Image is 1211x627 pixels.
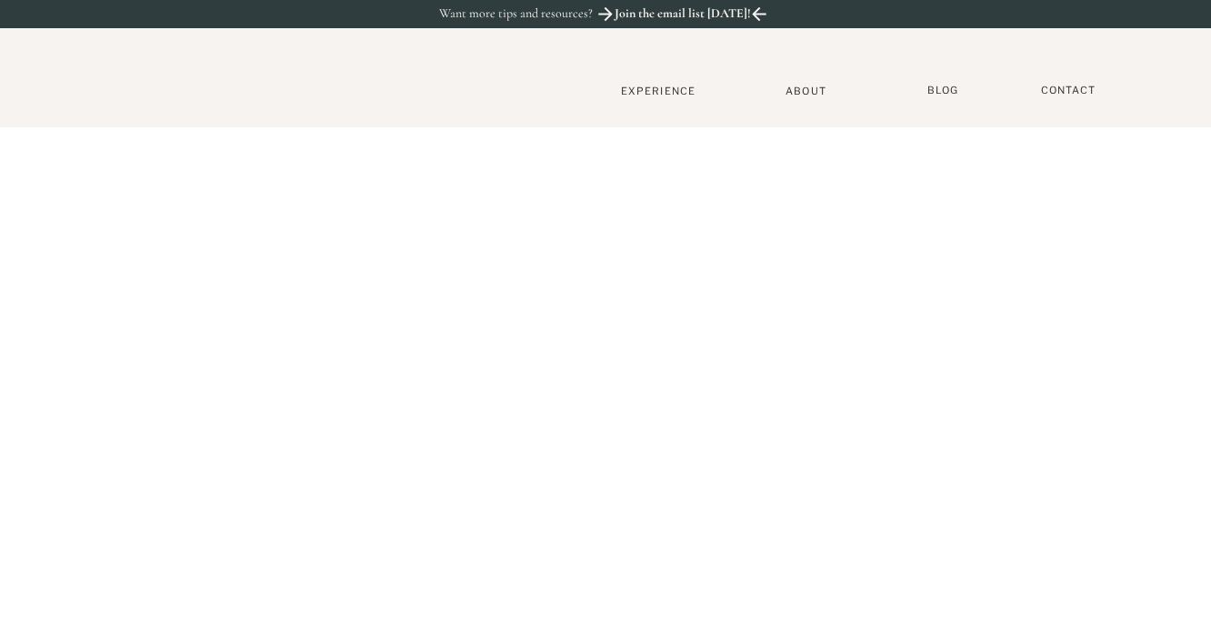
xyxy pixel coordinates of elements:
a: Experience [598,85,718,97]
a: BLOG [920,84,966,97]
a: Contact [1032,84,1105,97]
a: About [778,85,834,96]
a: Join the email list [DATE]! [613,6,753,26]
p: Want more tips and resources? [439,6,632,22]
